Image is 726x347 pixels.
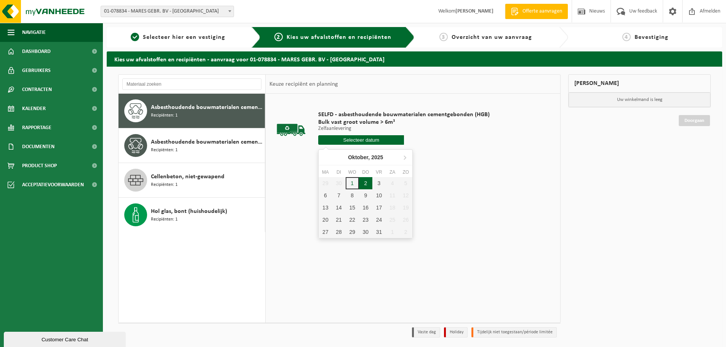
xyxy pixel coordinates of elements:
[359,189,372,201] div: 9
[22,61,51,80] span: Gebruikers
[332,168,345,176] div: di
[346,226,359,238] div: 29
[319,189,332,201] div: 6
[359,226,372,238] div: 30
[22,80,52,99] span: Contracten
[319,214,332,226] div: 20
[22,42,51,61] span: Dashboard
[22,156,57,175] span: Product Shop
[332,226,345,238] div: 28
[372,177,386,189] div: 3
[319,168,332,176] div: ma
[143,34,225,40] span: Selecteer hier een vestiging
[318,126,490,131] p: Zelfaanlevering
[319,201,332,214] div: 13
[346,214,359,226] div: 22
[122,78,261,90] input: Materiaal zoeken
[386,168,399,176] div: za
[4,330,127,347] iframe: chat widget
[319,226,332,238] div: 27
[22,137,54,156] span: Documenten
[266,75,342,94] div: Keuze recipiënt en planning
[22,175,84,194] span: Acceptatievoorwaarden
[635,34,668,40] span: Bevestiging
[332,189,345,201] div: 7
[505,4,568,19] a: Offerte aanvragen
[107,51,722,66] h2: Kies uw afvalstoffen en recipiënten - aanvraag voor 01-078834 - MARES GEBR. BV - [GEOGRAPHIC_DATA]
[371,155,383,160] i: 2025
[119,163,265,198] button: Cellenbeton, niet-gewapend Recipiënten: 1
[679,115,710,126] a: Doorgaan
[346,168,359,176] div: wo
[471,327,557,337] li: Tijdelijk niet toegestaan/période limitée
[22,118,51,137] span: Rapportage
[332,214,345,226] div: 21
[372,214,386,226] div: 24
[151,138,263,147] span: Asbesthoudende bouwmaterialen cementgebonden met isolatie(hechtgebonden)
[412,327,440,337] li: Vaste dag
[151,207,227,216] span: Hol glas, bont (huishoudelijk)
[346,189,359,201] div: 8
[22,99,46,118] span: Kalender
[569,93,710,107] p: Uw winkelmand is leeg
[359,168,372,176] div: do
[455,8,494,14] strong: [PERSON_NAME]
[521,8,564,15] span: Offerte aanvragen
[452,34,532,40] span: Overzicht van uw aanvraag
[332,201,345,214] div: 14
[345,151,386,163] div: Oktober,
[359,201,372,214] div: 16
[318,135,404,145] input: Selecteer datum
[359,177,372,189] div: 2
[151,181,178,189] span: Recipiënten: 1
[318,111,490,118] span: SELFD - asbesthoudende bouwmaterialen cementgebonden (HGB)
[318,118,490,126] span: Bulk vast groot volume > 6m³
[119,198,265,232] button: Hol glas, bont (huishoudelijk) Recipiënten: 1
[119,128,265,163] button: Asbesthoudende bouwmaterialen cementgebonden met isolatie(hechtgebonden) Recipiënten: 1
[372,189,386,201] div: 10
[346,177,359,189] div: 1
[151,112,178,119] span: Recipiënten: 1
[119,94,265,128] button: Asbesthoudende bouwmaterialen cementgebonden (hechtgebonden) Recipiënten: 1
[151,216,178,223] span: Recipiënten: 1
[151,147,178,154] span: Recipiënten: 1
[372,226,386,238] div: 31
[399,168,412,176] div: zo
[287,34,391,40] span: Kies uw afvalstoffen en recipiënten
[131,33,139,41] span: 1
[274,33,283,41] span: 2
[101,6,234,17] span: 01-078834 - MARES GEBR. BV - DIKSMUIDE
[22,23,46,42] span: Navigatie
[151,172,224,181] span: Cellenbeton, niet-gewapend
[622,33,631,41] span: 4
[151,103,263,112] span: Asbesthoudende bouwmaterialen cementgebonden (hechtgebonden)
[444,327,468,337] li: Holiday
[372,201,386,214] div: 17
[372,168,386,176] div: vr
[111,33,245,42] a: 1Selecteer hier een vestiging
[568,74,711,93] div: [PERSON_NAME]
[359,214,372,226] div: 23
[439,33,448,41] span: 3
[346,201,359,214] div: 15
